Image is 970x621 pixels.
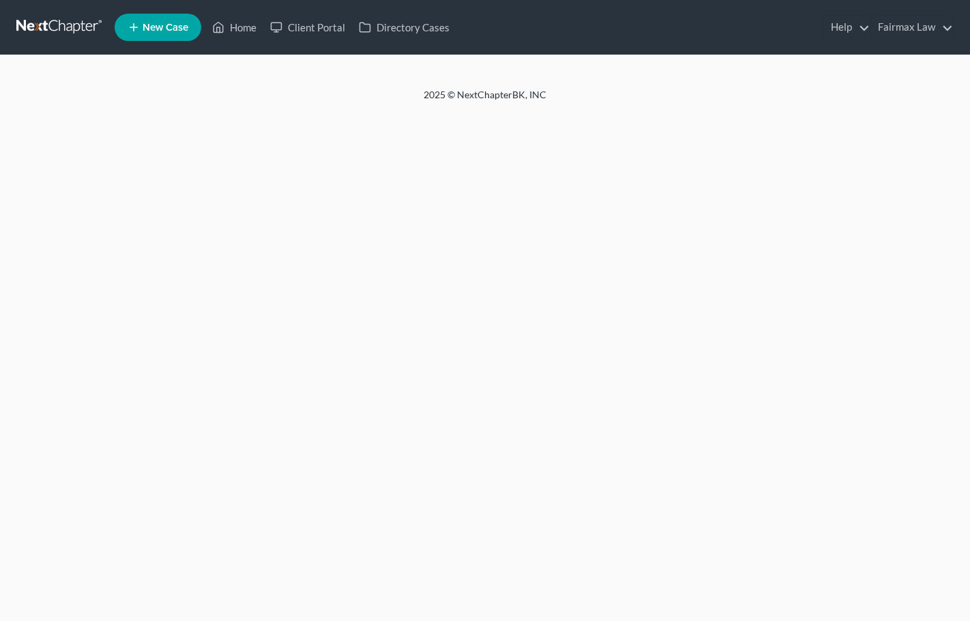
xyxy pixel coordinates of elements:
div: 2025 © NextChapterBK, INC [96,88,874,113]
a: Directory Cases [352,15,456,40]
a: Fairmax Law [871,15,953,40]
a: Help [824,15,870,40]
a: Client Portal [263,15,352,40]
new-legal-case-button: New Case [115,14,201,41]
a: Home [205,15,263,40]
